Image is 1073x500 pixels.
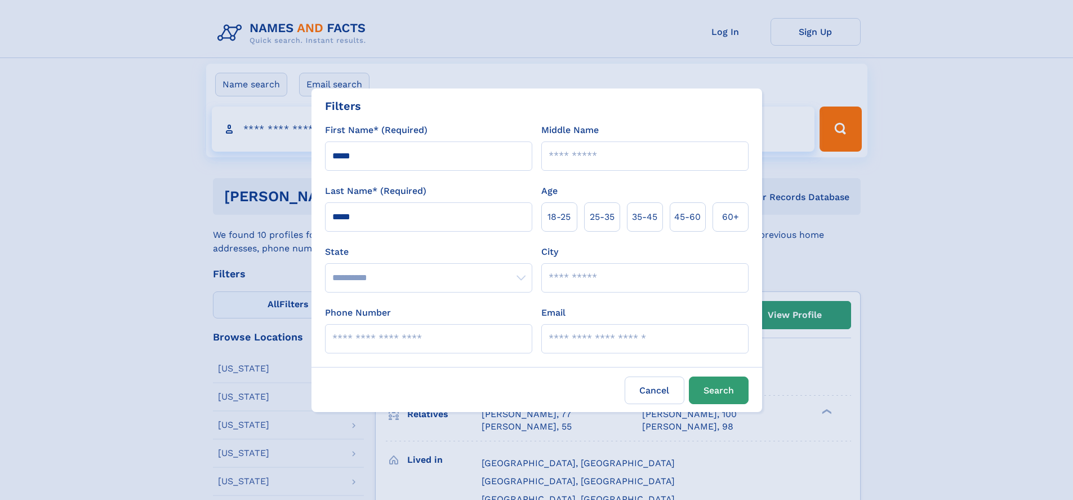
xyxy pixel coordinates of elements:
[325,306,391,320] label: Phone Number
[541,184,558,198] label: Age
[625,377,684,404] label: Cancel
[541,306,566,320] label: Email
[632,210,657,224] span: 35‑45
[547,210,571,224] span: 18‑25
[590,210,615,224] span: 25‑35
[722,210,739,224] span: 60+
[541,123,599,137] label: Middle Name
[674,210,701,224] span: 45‑60
[325,123,428,137] label: First Name* (Required)
[325,98,361,114] div: Filters
[689,377,749,404] button: Search
[325,184,426,198] label: Last Name* (Required)
[325,245,532,259] label: State
[541,245,558,259] label: City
